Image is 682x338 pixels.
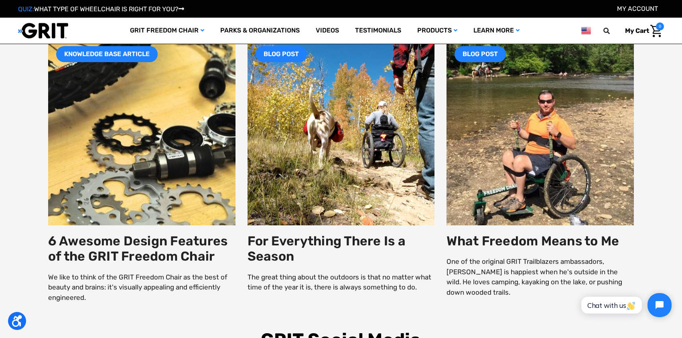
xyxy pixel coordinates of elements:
[447,233,619,249] a: What Freedom Means to Me
[18,5,34,13] span: QUIZ:
[18,5,184,13] a: QUIZ:WHAT TYPE OF WHEELCHAIR IS RIGHT FOR YOU?
[656,22,664,30] span: 0
[447,38,634,225] img: blog-jeremy.jpg
[56,46,158,62] span: KNOWLEDGE BASE ARTICLE
[48,273,227,302] a: We like to think of the GRIT Freedom Chair as the best of beauty and brains: it's visually appeal...
[134,33,178,40] span: Phone Number
[619,22,664,39] a: Cart with 0 items
[347,18,409,44] a: Testimonials
[650,25,662,37] img: Cart
[409,18,465,44] a: Products
[455,46,506,62] span: BLOG POST
[447,257,622,296] a: One of the original GRIT Trailblazers ambassadors, [PERSON_NAME] is happiest when he's outside in...
[212,18,308,44] a: Parks & Organizations
[607,22,619,39] input: Search
[625,27,649,34] span: My Cart
[48,233,227,264] a: 6 Awesome Design Features of the GRIT Freedom Chair
[581,26,591,36] img: us.png
[48,38,235,225] img: blog-grit-freedom-chair-design-features.jpg
[465,18,528,44] a: Learn More
[248,233,406,264] a: For Everything There Is a Season
[122,18,212,44] a: GRIT Freedom Chair
[256,46,307,62] span: BLOG POST
[18,22,68,39] img: GRIT All-Terrain Wheelchair and Mobility Equipment
[248,273,431,291] a: The great thing about the outdoors is that no matter what time of the year it is, there is always...
[617,5,658,12] a: Account
[308,18,347,44] a: Videos
[572,286,678,324] iframe: Tidio Chat
[248,38,435,225] img: blog-grit-freedom-chair-every-season.png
